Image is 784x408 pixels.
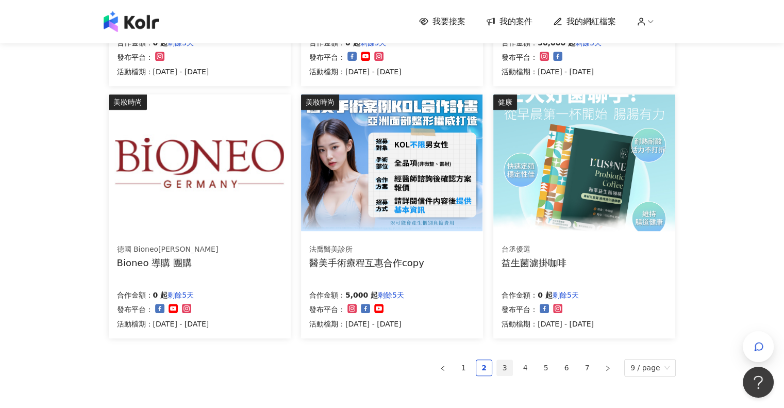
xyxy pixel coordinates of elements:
[309,51,345,63] p: 發布平台：
[168,289,194,301] p: 剩餘5天
[117,256,219,269] div: Bioneo 導購 團購
[435,360,451,376] li: Previous Page
[309,66,402,78] p: 活動檔期：[DATE] - [DATE]
[117,244,219,255] div: 德國 Bioneo[PERSON_NAME]
[104,11,159,32] img: logo
[518,360,533,376] a: 4
[493,94,675,231] img: 益生菌濾掛咖啡
[538,360,554,376] a: 5
[109,94,290,231] img: 百妮保濕逆齡美白系列
[493,94,517,110] div: 健康
[419,16,465,27] a: 我要接案
[309,244,424,255] div: 法喬醫美診所
[502,289,538,301] p: 合作金額：
[630,360,670,376] span: 9 / page
[502,303,538,316] p: 發布平台：
[502,318,594,330] p: 活動檔期：[DATE] - [DATE]
[553,16,616,27] a: 我的網紅檔案
[309,318,404,330] p: 活動檔期：[DATE] - [DATE]
[579,360,595,376] a: 7
[558,360,575,376] li: 6
[502,244,566,255] div: 台丞優選
[497,360,512,376] a: 3
[301,94,482,231] img: 眼袋、隆鼻、隆乳、抽脂、墊下巴
[153,289,168,301] p: 0 起
[559,360,574,376] a: 6
[440,365,446,371] span: left
[117,303,153,316] p: 發布平台：
[553,289,579,301] p: 剩餘5天
[117,66,209,78] p: 活動檔期：[DATE] - [DATE]
[538,360,554,376] li: 5
[476,360,492,376] li: 2
[605,365,611,371] span: right
[117,289,153,301] p: 合作金額：
[476,360,492,376] a: 2
[496,360,513,376] li: 3
[599,360,616,376] li: Next Page
[566,16,616,27] span: 我的網紅檔案
[456,360,471,376] a: 1
[579,360,595,376] li: 7
[309,289,345,301] p: 合作金額：
[345,289,378,301] p: 5,000 起
[117,318,209,330] p: 活動檔期：[DATE] - [DATE]
[502,51,538,63] p: 發布平台：
[378,289,404,301] p: 剩餘5天
[599,360,616,376] button: right
[624,359,676,377] div: Page Size
[499,16,532,27] span: 我的案件
[517,360,533,376] li: 4
[502,66,602,78] p: 活動檔期：[DATE] - [DATE]
[743,367,774,398] iframe: Help Scout Beacon - Open
[309,303,345,316] p: 發布平台：
[502,256,566,269] div: 益生菌濾掛咖啡
[109,94,147,110] div: 美妝時尚
[538,289,553,301] p: 0 起
[435,360,451,376] button: left
[117,51,153,63] p: 發布平台：
[309,256,424,269] div: 醫美手術療程互惠合作copy
[432,16,465,27] span: 我要接案
[486,16,532,27] a: 我的案件
[455,360,472,376] li: 1
[301,94,339,110] div: 美妝時尚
